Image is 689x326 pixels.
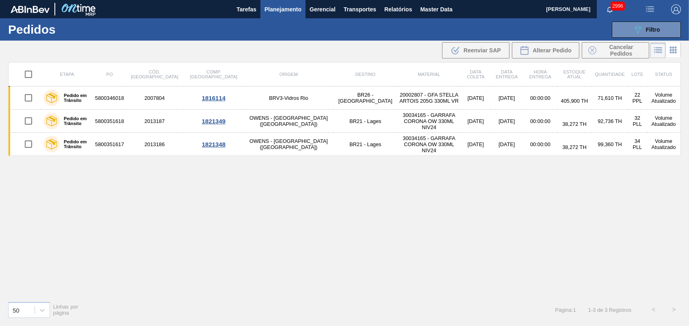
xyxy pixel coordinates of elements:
img: userActions [645,4,655,14]
td: 2013187 [125,110,184,133]
td: 5800351617 [94,133,125,156]
span: Página : 1 [555,307,576,313]
span: 38,272 TH [562,144,587,150]
div: 1816114 [185,95,242,101]
span: Lote [631,72,643,77]
button: < [643,300,664,320]
td: 00:00:00 [523,110,557,133]
td: 34 PLL [628,133,647,156]
label: Pedido em Trânsito [60,139,91,149]
span: Comp. [GEOGRAPHIC_DATA] [190,69,237,79]
span: Origem [279,72,298,77]
span: Transportes [344,4,376,14]
div: 50 [13,307,19,313]
img: TNhmsLtSVTkK8tSr43FrP2fwEKptu5GPRR3wAAAABJRU5ErkJggg== [11,6,50,13]
td: 20002807 - GFA STELLA ARTOIS 205G 330ML VR [397,86,461,110]
td: Volume Atualizado [647,86,681,110]
td: BR21 - Lages [334,133,397,156]
td: BRV3-Vidros Rio [243,86,334,110]
span: Status [655,72,672,77]
td: [DATE] [461,133,490,156]
td: 30034165 - GARRAFA CORONA OW 330ML NIV24 [397,110,461,133]
td: 30034165 - GARRAFA CORONA OW 330ML NIV24 [397,133,461,156]
span: Material [418,72,440,77]
td: 00:00:00 [523,133,557,156]
div: Cancelar Pedidos em Massa [582,42,649,58]
span: Cód. [GEOGRAPHIC_DATA] [131,69,178,79]
td: Volume Atualizado [647,133,681,156]
span: Master Data [420,4,452,14]
div: 1821348 [185,141,242,148]
span: 2996 [611,2,625,11]
span: Alterar Pedido [533,47,572,54]
td: BR26 - [GEOGRAPHIC_DATA] [334,86,397,110]
div: Visão em Lista [650,43,666,58]
label: Pedido em Trânsito [60,116,91,126]
button: Cancelar Pedidos [582,42,649,58]
td: 22 PPL [628,86,647,110]
td: 00:00:00 [523,86,557,110]
div: Reenviar SAP [442,42,509,58]
span: Reenviar SAP [464,47,501,54]
span: PO [106,72,113,77]
span: Filtro [646,26,660,33]
td: Volume Atualizado [647,110,681,133]
td: 32 PLL [628,110,647,133]
div: Alterar Pedido [512,42,579,58]
span: Destino [355,72,375,77]
td: [DATE] [461,86,490,110]
span: 38,272 TH [562,121,587,127]
span: 1 - 3 de 3 Registros [588,307,631,313]
span: Linhas por página [53,304,78,316]
td: 2007804 [125,86,184,110]
div: 1821349 [185,118,242,125]
a: Pedido em Trânsito58003460182007804BRV3-Vidros RioBR26 - [GEOGRAPHIC_DATA]20002807 - GFA STELLA A... [9,86,681,110]
button: Filtro [612,22,681,38]
span: Quantidade [595,72,624,77]
img: Logout [671,4,681,14]
td: [DATE] [490,133,524,156]
span: Gerencial [310,4,336,14]
button: Notificações [597,4,623,15]
td: 5800346018 [94,86,125,110]
span: Data entrega [496,69,518,79]
td: 5800351618 [94,110,125,133]
span: 405,900 TH [561,98,588,104]
span: Etapa [60,72,74,77]
td: [DATE] [461,110,490,133]
td: 2013186 [125,133,184,156]
td: [DATE] [490,110,524,133]
td: OWENS - [GEOGRAPHIC_DATA] ([GEOGRAPHIC_DATA]) [243,110,334,133]
span: Cancelar Pedidos [600,44,643,57]
td: BR21 - Lages [334,110,397,133]
td: 99,360 TH [591,133,628,156]
a: Pedido em Trânsito58003516182013187OWENS - [GEOGRAPHIC_DATA] ([GEOGRAPHIC_DATA])BR21 - Lages30034... [9,110,681,133]
span: Hora Entrega [529,69,551,79]
button: > [664,300,684,320]
h1: Pedidos [8,25,127,34]
div: Visão em Cards [666,43,681,58]
span: Data coleta [467,69,485,79]
td: 71,610 TH [591,86,628,110]
td: [DATE] [490,86,524,110]
td: OWENS - [GEOGRAPHIC_DATA] ([GEOGRAPHIC_DATA]) [243,133,334,156]
span: Tarefas [236,4,256,14]
td: 92,736 TH [591,110,628,133]
a: Pedido em Trânsito58003516172013186OWENS - [GEOGRAPHIC_DATA] ([GEOGRAPHIC_DATA])BR21 - Lages30034... [9,133,681,156]
label: Pedido em Trânsito [60,93,91,103]
span: Estoque atual [563,69,586,79]
span: Relatórios [384,4,412,14]
span: Planejamento [264,4,301,14]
